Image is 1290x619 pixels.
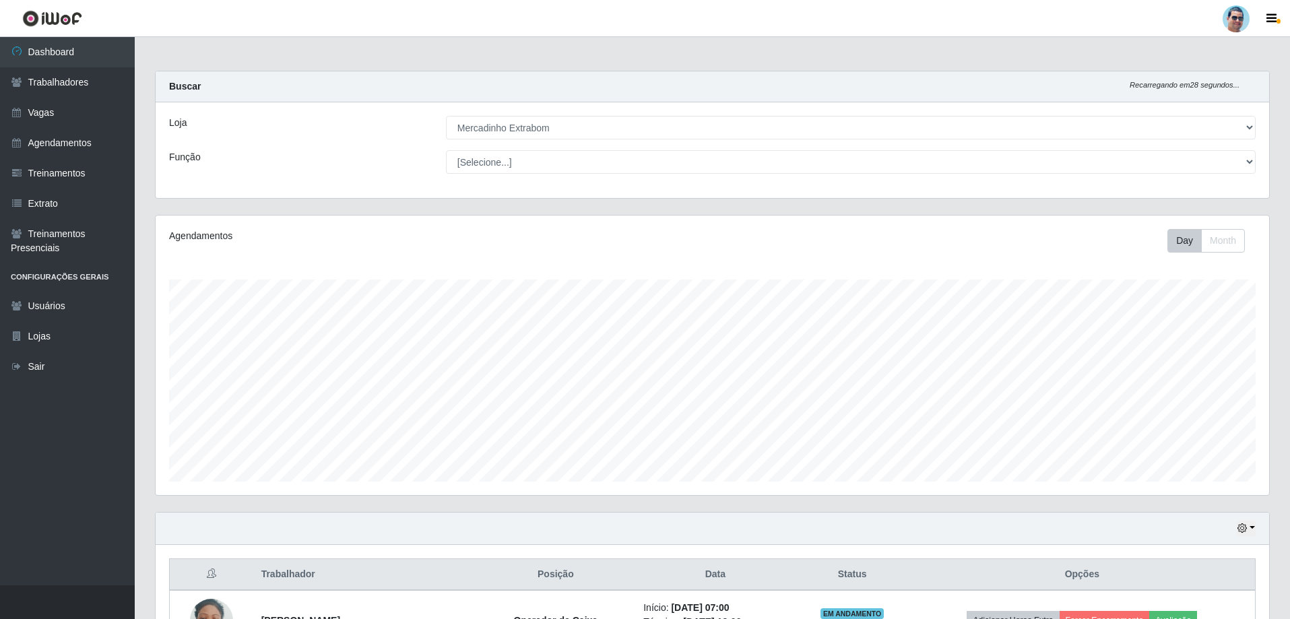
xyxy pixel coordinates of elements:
li: Início: [643,601,787,615]
div: Toolbar with button groups [1167,229,1256,253]
div: First group [1167,229,1245,253]
label: Função [169,150,201,164]
div: Agendamentos [169,229,610,243]
th: Status [796,559,909,591]
strong: Buscar [169,81,201,92]
button: Day [1167,229,1202,253]
img: CoreUI Logo [22,10,82,27]
th: Opções [909,559,1256,591]
label: Loja [169,116,187,130]
button: Month [1201,229,1245,253]
i: Recarregando em 28 segundos... [1130,81,1239,89]
th: Data [635,559,795,591]
time: [DATE] 07:00 [671,602,729,613]
th: Posição [476,559,636,591]
th: Trabalhador [253,559,476,591]
span: EM ANDAMENTO [820,608,884,619]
